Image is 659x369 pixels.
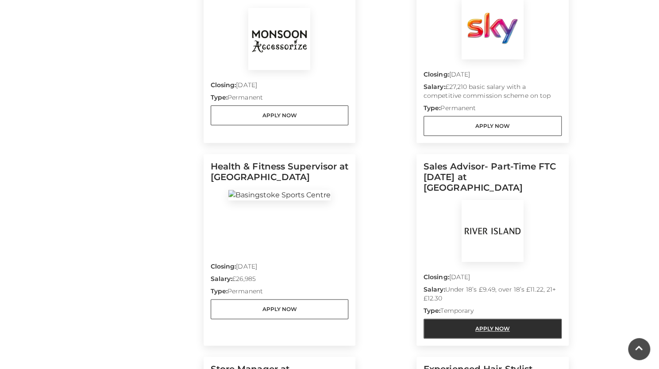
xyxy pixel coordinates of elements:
a: Apply Now [424,116,562,136]
strong: Closing: [424,70,449,78]
img: Monsoon [248,8,310,70]
img: Basingstoke Sports Centre [228,190,331,200]
p: £26,985 [211,274,349,287]
p: [DATE] [211,262,349,274]
p: Permanent [424,104,562,116]
a: Apply Now [211,299,349,319]
strong: Closing: [211,262,236,270]
strong: Salary: [424,285,445,293]
h5: Health & Fitness Supervisor at [GEOGRAPHIC_DATA] [211,161,349,189]
p: [DATE] [211,81,349,93]
a: Apply Now [424,319,562,338]
a: Apply Now [211,105,349,125]
p: [DATE] [424,273,562,285]
strong: Salary: [424,83,445,91]
img: River Island [462,200,524,262]
p: Under 18’s £9.49, over 18’s £11.22, 21+ £12.30 [424,285,562,306]
strong: Type: [211,287,227,295]
strong: Closing: [211,81,236,89]
strong: Salary: [211,275,232,283]
p: [DATE] [424,70,562,82]
strong: Type: [211,93,227,101]
p: Permanent [211,93,349,105]
p: Permanent [211,287,349,299]
h5: Sales Advisor- Part-Time FTC [DATE] at [GEOGRAPHIC_DATA] [424,161,562,200]
strong: Type: [424,104,440,112]
p: Temporary [424,306,562,319]
p: £27,210 basic salary with a competitive commission scheme on top [424,82,562,104]
strong: Closing: [424,273,449,281]
strong: Type: [424,307,440,315]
